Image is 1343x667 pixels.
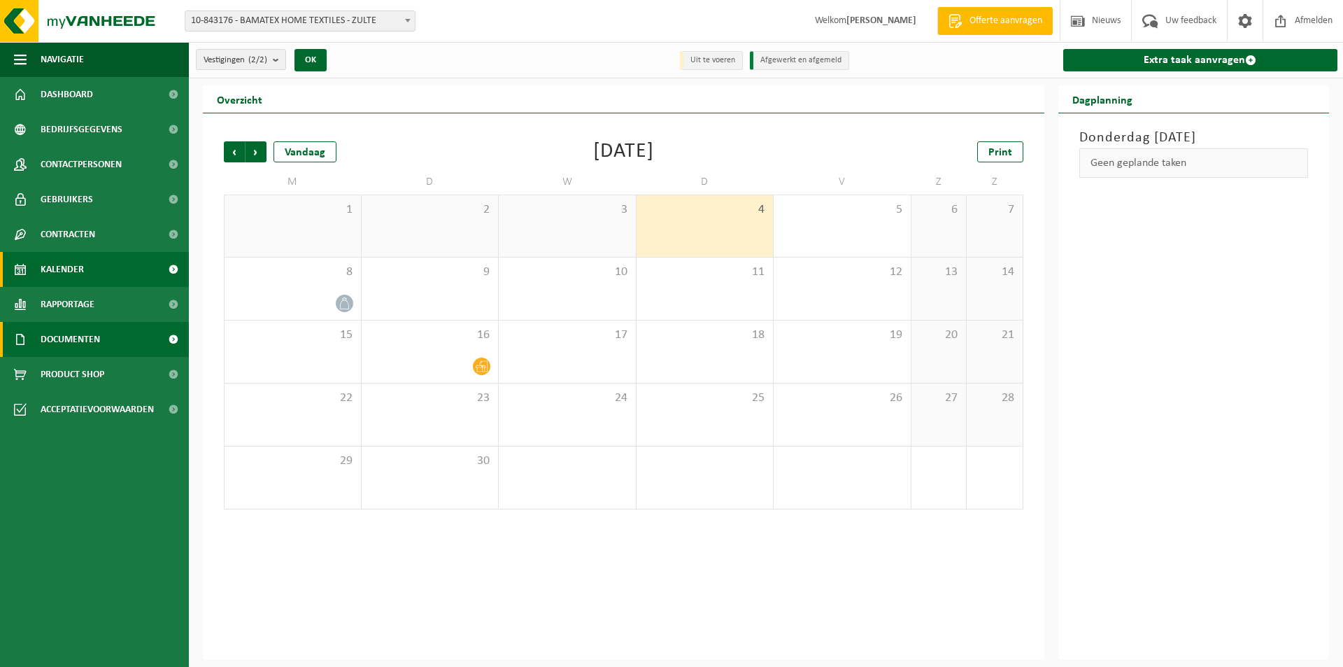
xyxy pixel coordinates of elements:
[185,11,415,31] span: 10-843176 - BAMATEX HOME TEXTILES - ZULTE
[644,265,767,280] span: 11
[41,252,84,287] span: Kalender
[593,141,654,162] div: [DATE]
[362,169,499,195] td: D
[204,50,267,71] span: Vestigingen
[918,265,960,280] span: 13
[637,169,774,195] td: D
[506,202,629,218] span: 3
[918,328,960,343] span: 20
[41,147,122,182] span: Contactpersonen
[41,77,93,112] span: Dashboard
[918,391,960,406] span: 27
[1079,148,1309,178] div: Geen geplande taken
[1079,127,1309,148] h3: Donderdag [DATE]
[781,391,904,406] span: 26
[41,42,84,77] span: Navigatie
[232,391,354,406] span: 22
[41,357,104,392] span: Product Shop
[846,15,916,26] strong: [PERSON_NAME]
[41,287,94,322] span: Rapportage
[41,182,93,217] span: Gebruikers
[988,147,1012,158] span: Print
[974,391,1015,406] span: 28
[369,202,492,218] span: 2
[974,265,1015,280] span: 14
[974,202,1015,218] span: 7
[680,51,743,70] li: Uit te voeren
[185,10,415,31] span: 10-843176 - BAMATEX HOME TEXTILES - ZULTE
[918,202,960,218] span: 6
[499,169,637,195] td: W
[232,265,354,280] span: 8
[644,328,767,343] span: 18
[41,217,95,252] span: Contracten
[506,328,629,343] span: 17
[41,112,122,147] span: Bedrijfsgegevens
[644,391,767,406] span: 25
[232,328,354,343] span: 15
[967,169,1023,195] td: Z
[232,202,354,218] span: 1
[506,391,629,406] span: 24
[369,454,492,469] span: 30
[966,14,1046,28] span: Offerte aanvragen
[232,454,354,469] span: 29
[224,141,245,162] span: Vorige
[977,141,1023,162] a: Print
[203,85,276,113] h2: Overzicht
[974,328,1015,343] span: 21
[937,7,1053,35] a: Offerte aanvragen
[369,391,492,406] span: 23
[369,328,492,343] span: 16
[774,169,911,195] td: V
[506,265,629,280] span: 10
[1058,85,1146,113] h2: Dagplanning
[294,49,327,71] button: OK
[41,322,100,357] span: Documenten
[369,265,492,280] span: 9
[273,141,336,162] div: Vandaag
[781,265,904,280] span: 12
[196,49,286,70] button: Vestigingen(2/2)
[246,141,267,162] span: Volgende
[781,202,904,218] span: 5
[224,169,362,195] td: M
[248,55,267,64] count: (2/2)
[781,328,904,343] span: 19
[750,51,849,70] li: Afgewerkt en afgemeld
[1063,49,1338,71] a: Extra taak aanvragen
[41,392,154,427] span: Acceptatievoorwaarden
[644,202,767,218] span: 4
[911,169,967,195] td: Z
